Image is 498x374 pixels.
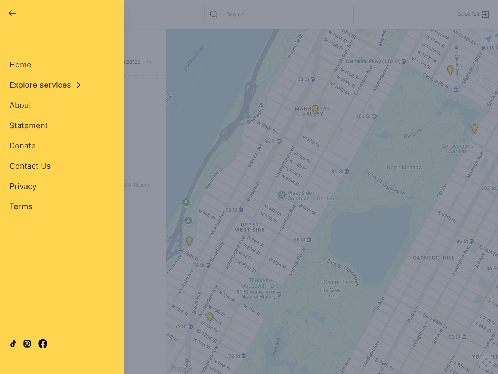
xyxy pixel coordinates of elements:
[9,101,32,110] span: About
[9,79,71,90] span: Explore services
[9,79,82,90] button: Explore services
[9,121,48,130] span: Statement
[9,141,36,150] span: Donate
[9,161,51,171] a: Contact Us
[9,161,51,171] span: Contact Us
[9,182,37,191] span: Privacy
[9,120,48,131] a: Statement
[9,202,33,211] span: Terms
[9,100,32,111] a: About
[9,181,37,192] a: Privacy
[9,140,36,151] a: Donate
[9,59,32,70] a: Home
[9,60,32,69] span: Home
[9,201,33,212] a: Terms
